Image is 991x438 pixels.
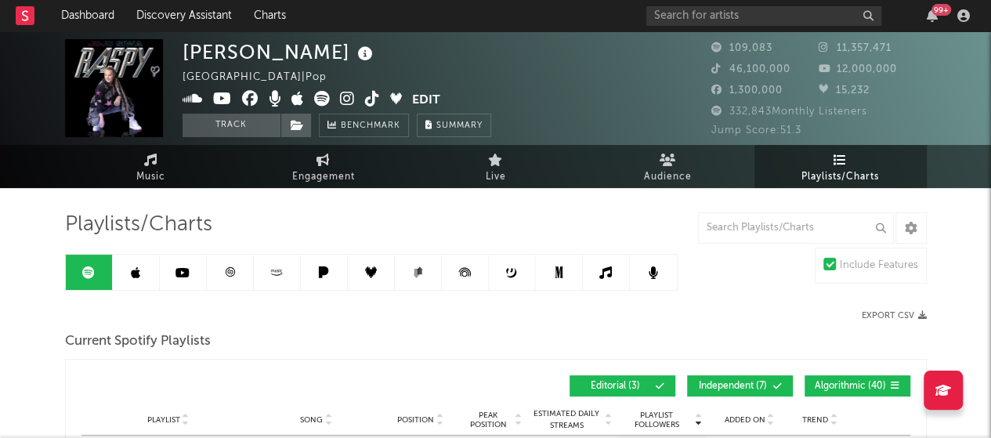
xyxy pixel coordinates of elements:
span: Algorithmic ( 40 ) [815,382,887,391]
button: Export CSV [862,311,927,320]
div: 99 + [931,4,951,16]
span: Benchmark [341,117,400,136]
span: Added On [725,415,765,425]
input: Search Playlists/Charts [698,212,894,244]
span: Playlists/Charts [801,168,879,186]
span: 15,232 [819,85,870,96]
span: Position [397,415,434,425]
span: Summary [436,121,483,130]
input: Search for artists [646,6,881,26]
a: Live [410,145,582,188]
span: Estimated Daily Streams [530,408,603,432]
div: [GEOGRAPHIC_DATA] | Pop [183,68,345,87]
span: Playlist Followers [620,411,693,429]
span: Playlist [147,415,180,425]
button: Editorial(3) [570,375,675,396]
span: Trend [802,415,828,425]
span: 1,300,000 [711,85,783,96]
button: Summary [417,114,491,137]
span: Editorial ( 3 ) [580,382,652,391]
span: Live [486,168,506,186]
span: 11,357,471 [819,43,892,53]
a: Music [65,145,237,188]
div: [PERSON_NAME] [183,39,377,65]
a: Benchmark [319,114,409,137]
button: Independent(7) [687,375,793,396]
span: Independent ( 7 ) [697,382,769,391]
a: Engagement [237,145,410,188]
a: Playlists/Charts [754,145,927,188]
span: Playlists/Charts [65,215,212,234]
span: 109,083 [711,43,772,53]
span: 332,843 Monthly Listeners [711,107,867,117]
span: Engagement [292,168,355,186]
span: 12,000,000 [819,64,897,74]
button: 99+ [927,9,938,22]
span: Song [300,415,323,425]
span: 46,100,000 [711,64,790,74]
span: Jump Score: 51.3 [711,125,801,136]
a: Audience [582,145,754,188]
span: Peak Position [464,411,513,429]
span: Music [136,168,165,186]
button: Edit [412,91,440,110]
span: Current Spotify Playlists [65,332,211,351]
button: Track [183,114,280,137]
span: Audience [644,168,692,186]
div: Include Features [840,256,918,275]
button: Algorithmic(40) [805,375,910,396]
